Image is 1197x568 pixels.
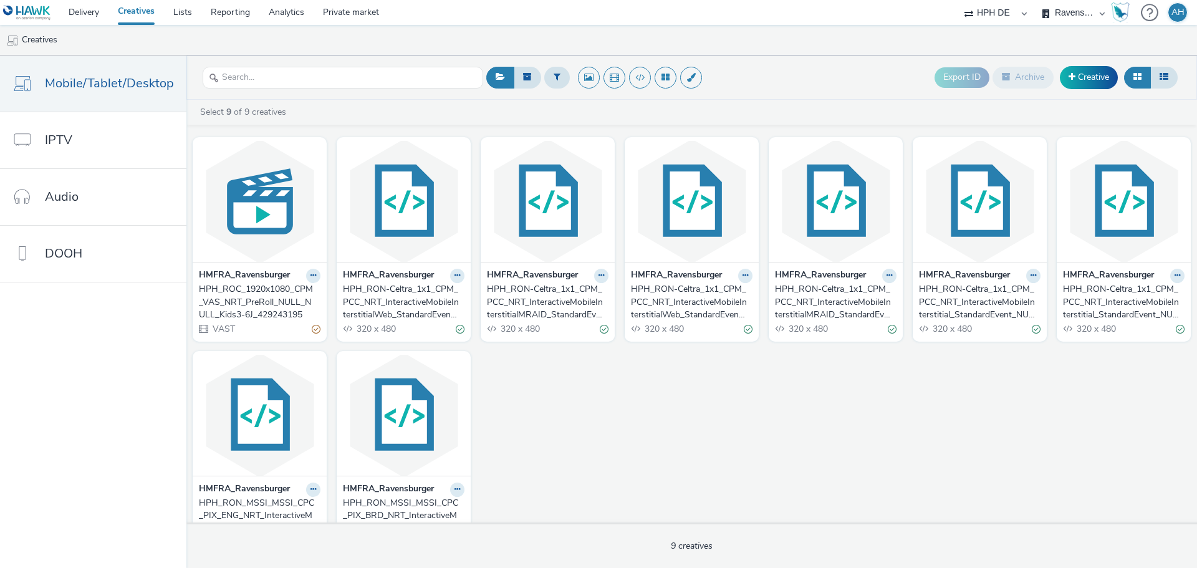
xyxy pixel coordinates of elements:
[487,283,603,321] div: HPH_RON-Celtra_1x1_CPM_PCC_NRT_InteractiveMobileInterstitialMRAID_StandardEvents_NULL_Converged_T...
[919,283,1036,321] div: HPH_RON-Celtra_1x1_CPM_PCC_NRT_InteractiveMobileInterstitial_StandardEvent_NULL_Eltern_TipToiJava...
[1060,140,1188,262] img: HPH_RON-Celtra_1x1_CPM_PCC_NRT_InteractiveMobileInterstitial_StandardEvent_NULL_Eltern_TipToiMRai...
[935,67,989,87] button: Export ID
[499,323,540,335] span: 320 x 480
[787,323,828,335] span: 320 x 480
[6,34,19,47] img: mobile
[1176,322,1185,335] div: Valid
[226,106,231,118] strong: 9
[1124,67,1151,88] button: Grid
[775,283,892,321] div: HPH_RON-Celtra_1x1_CPM_PCC_NRT_InteractiveMobileInterstitialMRAID_StandardEvents_NULL_Eltern_TipT...
[919,283,1041,321] a: HPH_RON-Celtra_1x1_CPM_PCC_NRT_InteractiveMobileInterstitial_StandardEvent_NULL_Eltern_TipToiJava...
[931,323,972,335] span: 320 x 480
[343,283,464,321] a: HPH_RON-Celtra_1x1_CPM_PCC_NRT_InteractiveMobileInterstitialWeb_StandardEvents_NULL_Converged_Tip...
[1171,3,1185,22] div: AH
[1032,322,1041,335] div: Valid
[199,483,290,497] strong: HMFRA_Ravensburger
[3,5,51,21] img: undefined Logo
[1063,269,1154,283] strong: HMFRA_Ravensburger
[744,322,752,335] div: Valid
[199,497,315,535] div: HPH_RON_MSSI_MSSI_CPC_PIX_ENG_NRT_InteractiveMobileInterstitial_Celtra_NULL_Parents
[1060,66,1118,89] a: Creative
[600,322,608,335] div: Valid
[312,322,320,335] div: Partially valid
[199,283,315,321] div: HPH_ROC_1920x1080_CPM_VAS_NRT_PreRoll_NULL_NULL_Kids3-6J_429243195
[487,269,578,283] strong: HMFRA_Ravensburger
[1075,323,1116,335] span: 320 x 480
[203,67,483,89] input: Search...
[199,283,320,321] a: HPH_ROC_1920x1080_CPM_VAS_NRT_PreRoll_NULL_NULL_Kids3-6J_429243195
[45,131,72,149] span: IPTV
[199,106,291,118] a: Select of 9 creatives
[628,140,756,262] img: HPH_RON-Celtra_1x1_CPM_PCC_NRT_InteractiveMobileInterstitialWeb_StandardEvents_NULL_Eltern_TipToi...
[631,283,752,321] a: HPH_RON-Celtra_1x1_CPM_PCC_NRT_InteractiveMobileInterstitialWeb_StandardEvents_NULL_Eltern_TipToi...
[343,269,434,283] strong: HMFRA_Ravensburger
[456,322,464,335] div: Valid
[631,269,722,283] strong: HMFRA_Ravensburger
[196,354,324,476] img: HPH_RON_MSSI_MSSI_CPC_PIX_ENG_NRT_InteractiveMobileInterstitial_Celtra_NULL_Parents visual
[343,497,459,535] div: HPH_RON_MSSI_MSSI_CPC_PIX_BRD_NRT_InteractiveMobileInterstitial_Celtra_NULL_378636688_Web
[199,269,290,283] strong: HMFRA_Ravensburger
[1111,2,1130,22] img: Hawk Academy
[775,283,897,321] a: HPH_RON-Celtra_1x1_CPM_PCC_NRT_InteractiveMobileInterstitialMRAID_StandardEvents_NULL_Eltern_TipT...
[1063,283,1185,321] a: HPH_RON-Celtra_1x1_CPM_PCC_NRT_InteractiveMobileInterstitial_StandardEvent_NULL_Eltern_TipToiMRai...
[340,140,468,262] img: HPH_RON-Celtra_1x1_CPM_PCC_NRT_InteractiveMobileInterstitialWeb_StandardEvents_NULL_Converged_Tip...
[772,140,900,262] img: HPH_RON-Celtra_1x1_CPM_PCC_NRT_InteractiveMobileInterstitialMRAID_StandardEvents_NULL_Eltern_TipT...
[343,497,464,535] a: HPH_RON_MSSI_MSSI_CPC_PIX_BRD_NRT_InteractiveMobileInterstitial_Celtra_NULL_378636688_Web
[775,269,866,283] strong: HMFRA_Ravensburger
[1111,2,1135,22] a: Hawk Academy
[211,323,235,335] span: VAST
[340,354,468,476] img: HPH_RON_MSSI_MSSI_CPC_PIX_BRD_NRT_InteractiveMobileInterstitial_Celtra_NULL_378636688_Web visual
[355,323,396,335] span: 320 x 480
[631,283,748,321] div: HPH_RON-Celtra_1x1_CPM_PCC_NRT_InteractiveMobileInterstitialWeb_StandardEvents_NULL_Eltern_TipToi...
[45,74,174,92] span: Mobile/Tablet/Desktop
[888,322,897,335] div: Valid
[487,283,608,321] a: HPH_RON-Celtra_1x1_CPM_PCC_NRT_InteractiveMobileInterstitialMRAID_StandardEvents_NULL_Converged_T...
[343,283,459,321] div: HPH_RON-Celtra_1x1_CPM_PCC_NRT_InteractiveMobileInterstitialWeb_StandardEvents_NULL_Converged_Tip...
[643,323,684,335] span: 320 x 480
[45,188,79,206] span: Audio
[1063,283,1180,321] div: HPH_RON-Celtra_1x1_CPM_PCC_NRT_InteractiveMobileInterstitial_StandardEvent_NULL_Eltern_TipToiMRai...
[1150,67,1178,88] button: Table
[919,269,1010,283] strong: HMFRA_Ravensburger
[45,244,82,262] span: DOOH
[993,67,1054,88] button: Archive
[916,140,1044,262] img: HPH_RON-Celtra_1x1_CPM_PCC_NRT_InteractiveMobileInterstitial_StandardEvent_NULL_Eltern_TipToiJava...
[343,483,434,497] strong: HMFRA_Ravensburger
[484,140,612,262] img: HPH_RON-Celtra_1x1_CPM_PCC_NRT_InteractiveMobileInterstitialMRAID_StandardEvents_NULL_Converged_T...
[196,140,324,262] img: HPH_ROC_1920x1080_CPM_VAS_NRT_PreRoll_NULL_NULL_Kids3-6J_429243195 visual
[671,540,713,552] span: 9 creatives
[199,497,320,535] a: HPH_RON_MSSI_MSSI_CPC_PIX_ENG_NRT_InteractiveMobileInterstitial_Celtra_NULL_Parents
